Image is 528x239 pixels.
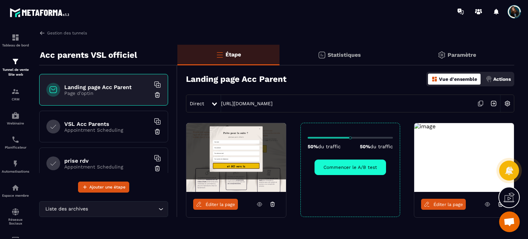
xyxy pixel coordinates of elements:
[487,97,500,110] img: arrow-next.bcc2205e.svg
[448,52,476,58] p: Paramètre
[206,202,235,207] span: Éditer la page
[2,52,29,82] a: formationformationTunnel de vente Site web
[421,199,466,210] a: Éditer la page
[190,101,204,106] span: Direct
[315,160,386,175] button: Commencer le A/B test
[328,52,361,58] p: Statistiques
[216,51,224,59] img: bars-o.4a397970.svg
[2,178,29,203] a: automationsautomationsEspace membre
[186,74,286,84] h3: Landing page Acc Parent
[39,30,87,36] a: Gestion des tunnels
[11,111,20,120] img: automations
[2,145,29,149] p: Planificateur
[2,218,29,225] p: Réseaux Sociaux
[78,182,129,193] button: Ajouter une étape
[499,211,520,232] div: Ouvrir le chat
[486,76,492,82] img: actions.d6e523a2.png
[64,157,150,164] h6: prise rdv
[225,51,241,58] p: Étape
[360,144,393,149] p: 50%
[438,51,446,59] img: setting-gr.5f69749f.svg
[39,201,168,217] div: Search for option
[2,106,29,130] a: automationsautomationsWebinaire
[318,51,326,59] img: stats.20deebd0.svg
[44,205,89,213] span: Liste des archives
[2,170,29,173] p: Automatisations
[154,165,161,172] img: trash
[11,33,20,42] img: formation
[64,90,150,96] p: Page d'optin
[318,144,341,149] span: du traffic
[439,76,477,82] p: Vue d'ensemble
[186,123,286,192] img: image
[11,208,20,216] img: social-network
[308,144,341,149] p: 50%
[2,121,29,125] p: Webinaire
[2,97,29,101] p: CRM
[433,202,463,207] span: Éditer la page
[64,164,150,170] p: Appointment Scheduling
[64,121,150,127] h6: VSL Acc Parents
[89,205,157,213] input: Search for option
[40,48,137,62] p: Acc parents VSL officiel
[2,43,29,47] p: Tableau de bord
[11,184,20,192] img: automations
[370,144,393,149] span: du traffic
[11,87,20,96] img: formation
[193,199,238,210] a: Éditer la page
[2,130,29,154] a: schedulerschedulerPlanificateur
[431,76,438,82] img: dashboard-orange.40269519.svg
[414,123,436,130] img: image
[10,6,71,19] img: logo
[221,101,273,106] a: [URL][DOMAIN_NAME]
[2,203,29,230] a: social-networksocial-networkRéseaux Sociaux
[11,135,20,144] img: scheduler
[501,97,514,110] img: setting-w.858f3a88.svg
[154,91,161,98] img: trash
[493,76,511,82] p: Actions
[64,127,150,133] p: Appointment Scheduling
[2,67,29,77] p: Tunnel de vente Site web
[39,30,45,36] img: arrow
[154,128,161,135] img: trash
[89,184,125,191] span: Ajouter une étape
[2,82,29,106] a: formationformationCRM
[2,194,29,197] p: Espace membre
[11,57,20,66] img: formation
[2,154,29,178] a: automationsautomationsAutomatisations
[2,28,29,52] a: formationformationTableau de bord
[11,160,20,168] img: automations
[64,84,150,90] h6: Landing page Acc Parent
